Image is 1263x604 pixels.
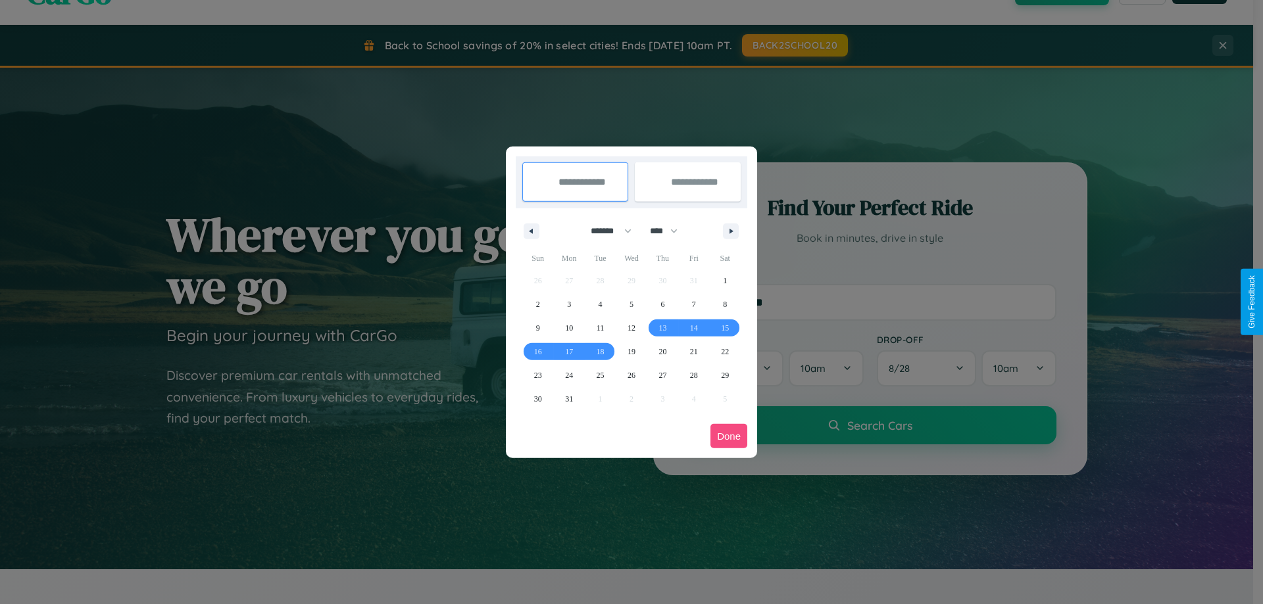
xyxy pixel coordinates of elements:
[660,292,664,316] span: 6
[710,340,741,363] button: 22
[534,363,542,387] span: 23
[630,292,633,316] span: 5
[647,292,678,316] button: 6
[721,363,729,387] span: 29
[553,387,584,411] button: 31
[710,269,741,292] button: 1
[710,424,747,448] button: Done
[522,248,553,269] span: Sun
[522,292,553,316] button: 2
[723,292,727,316] span: 8
[522,387,553,411] button: 30
[692,292,696,316] span: 7
[565,316,573,340] span: 10
[710,363,741,387] button: 29
[723,269,727,292] span: 1
[616,316,647,340] button: 12
[553,316,584,340] button: 10
[565,363,573,387] span: 24
[585,248,616,269] span: Tue
[522,316,553,340] button: 9
[647,316,678,340] button: 13
[616,248,647,269] span: Wed
[1247,275,1256,329] div: Give Feedback
[597,363,605,387] span: 25
[553,248,584,269] span: Mon
[721,340,729,363] span: 22
[628,340,635,363] span: 19
[690,316,698,340] span: 14
[536,292,540,316] span: 2
[534,340,542,363] span: 16
[616,340,647,363] button: 19
[678,340,709,363] button: 21
[647,248,678,269] span: Thu
[678,292,709,316] button: 7
[553,363,584,387] button: 24
[522,340,553,363] button: 16
[553,340,584,363] button: 17
[616,363,647,387] button: 26
[658,363,666,387] span: 27
[678,363,709,387] button: 28
[585,363,616,387] button: 25
[628,363,635,387] span: 26
[690,363,698,387] span: 28
[678,248,709,269] span: Fri
[565,340,573,363] span: 17
[710,248,741,269] span: Sat
[585,316,616,340] button: 11
[567,292,571,316] span: 3
[585,340,616,363] button: 18
[597,316,605,340] span: 11
[690,340,698,363] span: 21
[522,363,553,387] button: 23
[658,316,666,340] span: 13
[628,316,635,340] span: 12
[534,387,542,411] span: 30
[710,316,741,340] button: 15
[565,387,573,411] span: 31
[599,292,603,316] span: 4
[710,292,741,316] button: 8
[536,316,540,340] span: 9
[721,316,729,340] span: 15
[616,292,647,316] button: 5
[553,292,584,316] button: 3
[647,363,678,387] button: 27
[658,340,666,363] span: 20
[585,292,616,316] button: 4
[678,316,709,340] button: 14
[647,340,678,363] button: 20
[597,340,605,363] span: 18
